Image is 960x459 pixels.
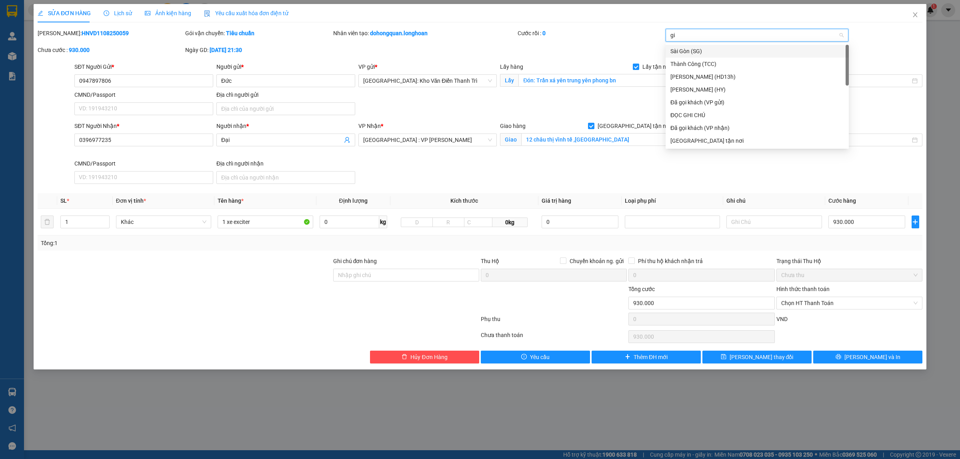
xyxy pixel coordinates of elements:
[634,353,668,361] span: Thêm ĐH mới
[518,74,674,87] input: Lấy tận nơi
[333,269,479,281] input: Ghi chú đơn hàng
[492,218,528,227] span: 0kg
[625,354,630,360] span: plus
[670,124,844,132] div: Đã gọi khách (VP nhận)
[844,353,900,361] span: [PERSON_NAME] và In
[82,30,129,36] b: HNVD1108250059
[480,331,628,345] div: Chưa thanh toán
[216,62,355,71] div: Người gửi
[74,62,213,71] div: SĐT Người Gửi
[666,45,849,58] div: Sài Gòn (SG)
[216,171,355,184] input: Địa chỉ của người nhận
[776,316,788,322] span: VND
[721,354,726,360] span: save
[518,29,664,38] div: Cước rồi :
[358,62,497,71] div: VP gửi
[363,134,492,146] span: Đà Nẵng : VP Thanh Khê
[74,90,213,99] div: CMND/Passport
[666,122,849,134] div: Đã gọi khách (VP nhận)
[218,216,313,228] input: VD: Bàn, Ghế
[628,286,655,292] span: Tổng cước
[904,4,926,26] button: Close
[450,198,478,204] span: Kích thước
[401,218,433,227] input: D
[38,29,184,38] div: [PERSON_NAME]:
[500,74,518,87] span: Lấy
[666,58,849,70] div: Thành Công (TCC)
[104,10,109,16] span: clock-circle
[788,136,910,144] input: Ngày giao
[339,198,368,204] span: Định lượng
[788,76,910,85] input: Ngày lấy
[432,218,464,227] input: R
[104,10,132,16] span: Lịch sử
[639,62,674,71] span: Lấy tận nơi
[216,159,355,168] div: Địa chỉ người nhận
[500,64,523,70] span: Lấy hàng
[74,122,213,130] div: SĐT Người Nhận
[218,198,244,204] span: Tên hàng
[726,216,822,228] input: Ghi Chú
[781,297,918,309] span: Chọn HT Thanh Toán
[38,10,43,16] span: edit
[723,193,825,209] th: Ghi chú
[670,72,844,81] div: [PERSON_NAME] (HD13h)
[226,30,254,36] b: Tiêu chuẩn
[828,198,856,204] span: Cước hàng
[358,123,381,129] span: VP Nhận
[666,70,849,83] div: Huy Dương (HD13h)
[542,30,546,36] b: 0
[216,102,355,115] input: Địa chỉ của người gửi
[670,98,844,107] div: Đã gọi khách (VP gửi)
[464,218,493,227] input: C
[670,47,844,56] div: Sài Gòn (SG)
[666,96,849,109] div: Đã gọi khách (VP gửi)
[402,354,407,360] span: delete
[776,257,922,265] div: Trạng thái Thu Hộ
[666,134,849,147] div: Giao tận nơi
[521,133,674,146] input: Giao tận nơi
[370,30,428,36] b: dohongquan.longhoan
[666,83,849,96] div: Hoàng Yến (HY)
[521,354,527,360] span: exclamation-circle
[776,286,830,292] label: Hình thức thanh toán
[204,10,288,16] span: Yêu cầu xuất hóa đơn điện tử
[781,269,918,281] span: Chưa thu
[216,122,355,130] div: Người nhận
[530,353,550,361] span: Yêu cầu
[333,258,377,264] label: Ghi chú đơn hàng
[481,351,590,363] button: exclamation-circleYêu cầu
[363,75,492,87] span: Hà Nội: Kho Văn Điển Thanh Trì
[836,354,841,360] span: printer
[566,257,627,265] span: Chuyển khoản ng. gửi
[594,122,674,130] span: [GEOGRAPHIC_DATA] tận nơi
[74,159,213,168] div: CMND/Passport
[145,10,150,16] span: picture
[635,257,706,265] span: Phí thu hộ khách nhận trả
[60,198,67,204] span: SL
[38,46,184,54] div: Chưa cước :
[481,258,499,264] span: Thu Hộ
[210,47,242,53] b: [DATE] 21:30
[344,137,350,143] span: user-add
[670,85,844,94] div: [PERSON_NAME] (HY)
[333,29,516,38] div: Nhân viên tạo:
[38,10,91,16] span: SỬA ĐƠN HÀNG
[204,10,210,17] img: icon
[41,239,370,247] div: Tổng: 1
[813,351,922,363] button: printer[PERSON_NAME] và In
[216,90,355,99] div: Địa chỉ người gửi
[670,111,844,120] div: ĐỌC GHI CHÚ
[912,12,918,18] span: close
[592,351,701,363] button: plusThêm ĐH mới
[666,109,849,122] div: ĐỌC GHI CHÚ
[145,10,191,16] span: Ảnh kiện hàng
[121,216,206,228] span: Khác
[116,198,146,204] span: Đơn vị tính
[702,351,812,363] button: save[PERSON_NAME] thay đổi
[912,216,919,228] button: plus
[500,133,521,146] span: Giao
[912,219,919,225] span: plus
[410,353,447,361] span: Hủy Đơn Hàng
[185,29,331,38] div: Gói vận chuyển:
